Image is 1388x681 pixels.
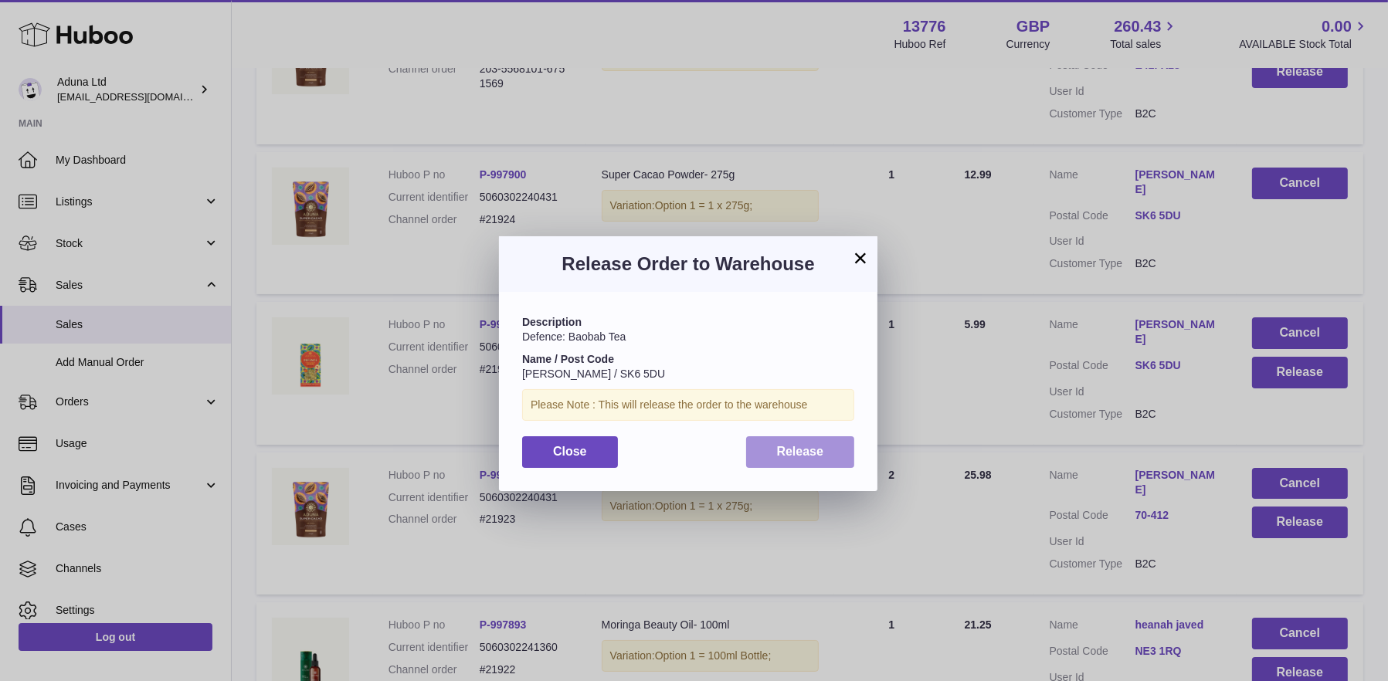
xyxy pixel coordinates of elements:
[851,249,870,267] button: ×
[522,353,614,365] strong: Name / Post Code
[522,389,854,421] div: Please Note : This will release the order to the warehouse
[553,445,587,458] span: Close
[522,368,665,380] span: [PERSON_NAME] / SK6 5DU
[746,436,855,468] button: Release
[522,252,854,276] h3: Release Order to Warehouse
[777,445,824,458] span: Release
[522,436,618,468] button: Close
[522,330,626,343] span: Defence: Baobab Tea
[522,316,582,328] strong: Description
